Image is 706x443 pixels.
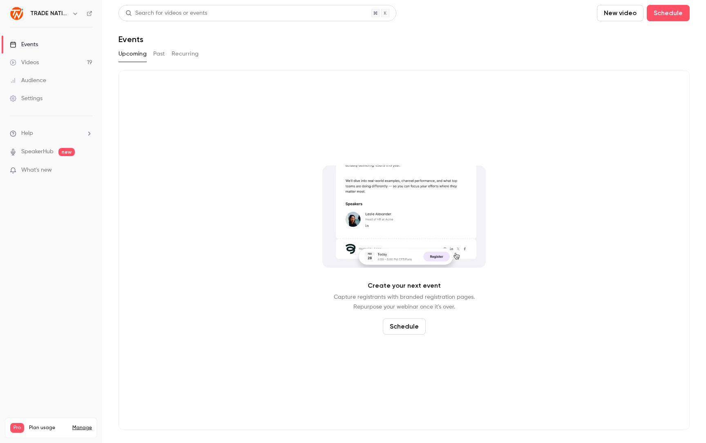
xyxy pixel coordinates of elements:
button: Recurring [172,47,199,60]
iframe: Noticeable Trigger [83,167,92,174]
a: Manage [72,425,92,431]
div: Search for videos or events [125,9,207,18]
h1: Events [118,34,143,44]
a: SpeakerHub [21,148,54,156]
button: New video [597,5,643,21]
p: Create your next event [368,281,441,291]
span: new [58,148,75,156]
button: Upcoming [118,47,147,60]
p: Capture registrants with branded registration pages. Repurpose your webinar once it's over. [334,292,475,312]
button: Schedule [383,318,426,335]
button: Past [153,47,165,60]
div: Settings [10,94,42,103]
span: Pro [10,423,24,433]
li: help-dropdown-opener [10,129,92,138]
img: TRADE NATION [10,7,23,20]
h6: TRADE NATION [30,9,69,18]
span: Plan usage [29,425,67,431]
span: What's new [21,166,52,175]
button: Schedule [647,5,690,21]
span: Help [21,129,33,138]
div: Events [10,40,38,49]
div: Videos [10,58,39,67]
div: Audience [10,76,46,85]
